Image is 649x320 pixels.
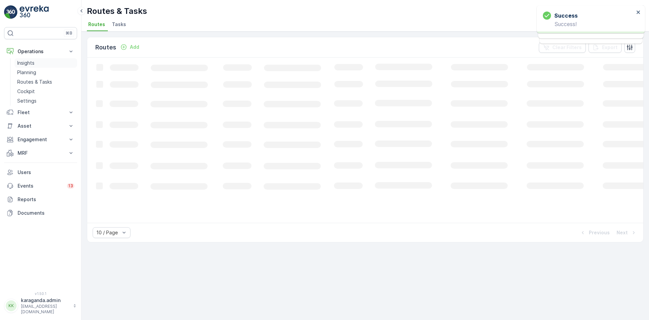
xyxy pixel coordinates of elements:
p: Next [617,229,628,236]
p: Insights [17,60,34,66]
span: v 1.50.1 [4,292,77,296]
button: Operations [4,45,77,58]
p: Routes & Tasks [87,6,147,17]
p: Settings [17,98,37,104]
p: Asset [18,123,64,129]
a: Planning [15,68,77,77]
p: MRF [18,150,64,156]
span: Routes [88,21,105,28]
p: Planning [17,69,36,76]
p: ⌘B [66,30,72,36]
p: Previous [589,229,610,236]
p: Success! [543,21,634,27]
span: Tasks [112,21,126,28]
p: karaganda.admin [21,297,70,304]
p: Add [130,44,139,50]
a: Cockpit [15,87,77,96]
button: close [636,9,641,16]
a: Events13 [4,179,77,193]
img: logo_light-DOdMpM7g.png [20,5,49,19]
div: KK [6,300,17,311]
button: Engagement [4,133,77,146]
a: Insights [15,58,77,68]
p: Export [602,44,618,51]
button: Clear Filters [539,42,586,53]
p: Users [18,169,74,176]
button: Previous [579,229,610,237]
h3: Success [554,12,578,20]
p: Documents [18,210,74,216]
a: Documents [4,206,77,220]
img: logo [4,5,18,19]
button: Fleet [4,106,77,119]
button: KKkaraganda.admin[EMAIL_ADDRESS][DOMAIN_NAME] [4,297,77,315]
p: 13 [68,183,73,189]
a: Reports [4,193,77,206]
button: Asset [4,119,77,133]
p: Routes [95,43,116,52]
button: Export [588,42,622,53]
button: Add [118,43,142,51]
p: [EMAIL_ADDRESS][DOMAIN_NAME] [21,304,70,315]
p: Fleet [18,109,64,116]
p: Cockpit [17,88,35,95]
button: MRF [4,146,77,160]
a: Users [4,166,77,179]
p: Routes & Tasks [17,79,52,85]
a: Routes & Tasks [15,77,77,87]
p: Operations [18,48,64,55]
p: Reports [18,196,74,203]
p: Clear Filters [552,44,582,51]
p: Events [18,183,63,189]
p: Engagement [18,136,64,143]
button: Next [616,229,638,237]
a: Settings [15,96,77,106]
